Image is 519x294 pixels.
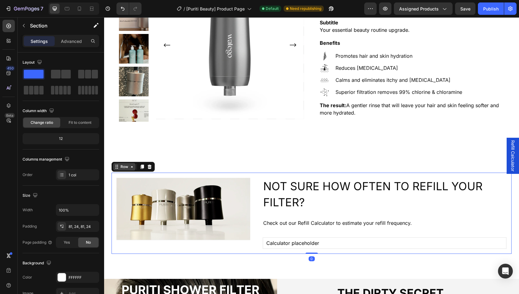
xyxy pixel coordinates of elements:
[158,220,403,232] div: Calculator placeholder
[57,22,69,34] button: Carousel Back Arrow
[23,207,33,213] div: Width
[460,6,470,11] span: Save
[186,6,245,12] span: [Puriti Beauty] Product Page
[498,264,513,279] div: Open Intercom Messenger
[15,147,25,152] div: Row
[69,224,98,229] div: 81, 24, 81, 24
[61,38,82,44] p: Advanced
[158,160,403,194] h2: NOT SURE HOW OFTEN TO REFILL YOUR FILTER?
[23,275,32,280] div: Color
[231,71,358,78] p: Superior filtration removes 99% chlorine & chloramine
[455,2,475,15] button: Save
[266,6,279,11] span: Default
[231,35,358,42] p: Promotes hair and skin hydration
[159,202,402,209] p: Check out our Refill Calculator to estimate your refill frequency.
[6,66,15,71] div: 450
[231,59,358,66] p: Calms and eliminates itchy and [MEDICAL_DATA]
[23,191,39,200] div: Size
[406,123,412,154] span: Refill Calculator
[216,9,400,16] p: Your essential beauty routine upgrade.
[23,155,71,164] div: Columns management
[216,84,400,99] p: A gentler rinse that will leave your hair and skin feeling softer and more hydrated.
[183,22,195,34] button: Carousel Next Arrow
[23,107,55,115] div: Column width
[56,204,99,216] input: Auto
[23,240,53,245] div: Page padding
[31,38,48,44] p: Settings
[40,5,43,12] p: 7
[231,47,358,54] p: Reduces [MEDICAL_DATA]
[478,2,504,15] button: Publish
[23,58,43,67] div: Layout
[23,224,37,229] div: Padding
[216,22,400,29] p: Benefits
[69,120,91,125] span: Fit to content
[394,2,453,15] button: Assigned Products
[30,22,81,29] p: Section
[23,259,53,267] div: Background
[23,172,33,178] div: Order
[64,240,70,245] span: Yes
[2,2,46,15] button: 7
[5,113,15,118] div: Beta
[104,17,519,294] iframe: Design area
[24,134,98,143] div: 12
[483,6,499,12] div: Publish
[233,269,340,283] strong: the DIRTY SECRET
[184,6,185,12] span: /
[399,6,439,12] span: Assigned Products
[116,2,141,15] div: Undo/Redo
[216,85,242,91] strong: The result:
[86,240,91,245] span: No
[31,120,53,125] span: Change ratio
[205,239,211,244] div: 0
[216,2,234,8] strong: Subtitle
[69,275,98,280] div: FFFFFF
[12,160,146,224] img: gempages_577357149844275750-c71d3fbf-5227-4950-8c90-41dc2e0abd7b.webp
[290,6,321,11] span: Need republishing
[69,172,98,178] div: 1 col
